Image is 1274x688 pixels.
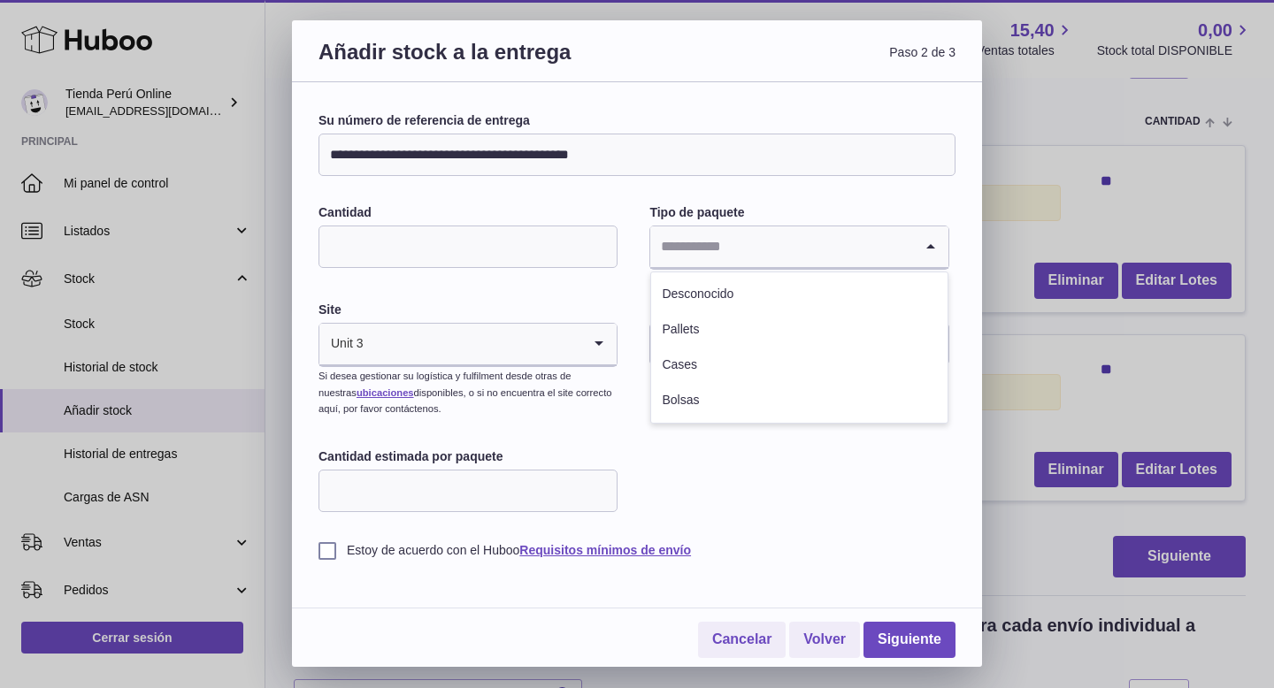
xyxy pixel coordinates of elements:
[789,622,860,658] a: Volver
[318,542,955,559] label: Estoy de acuerdo con el Huboo
[649,302,948,318] label: Fecha de envío esperada
[319,324,617,366] div: Search for option
[649,204,948,221] label: Tipo de paquete
[637,38,955,87] span: Paso 2 de 3
[863,622,955,658] a: Siguiente
[365,324,582,364] input: Search for option
[650,226,912,267] input: Search for option
[357,387,414,398] a: ubicaciones
[650,226,948,269] div: Search for option
[319,324,365,364] span: Unit 3
[519,543,691,557] a: Requisitos mínimos de envío
[318,302,618,318] label: Site
[318,371,611,415] small: Si desea gestionar su logística y fulfilment desde otras de nuestras disponibles, o si no encuent...
[318,38,637,87] h3: Añadir stock a la entrega
[318,112,955,129] label: Su número de referencia de entrega
[318,204,618,221] label: Cantidad
[318,448,618,465] label: Cantidad estimada por paquete
[698,622,787,658] a: Cancelar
